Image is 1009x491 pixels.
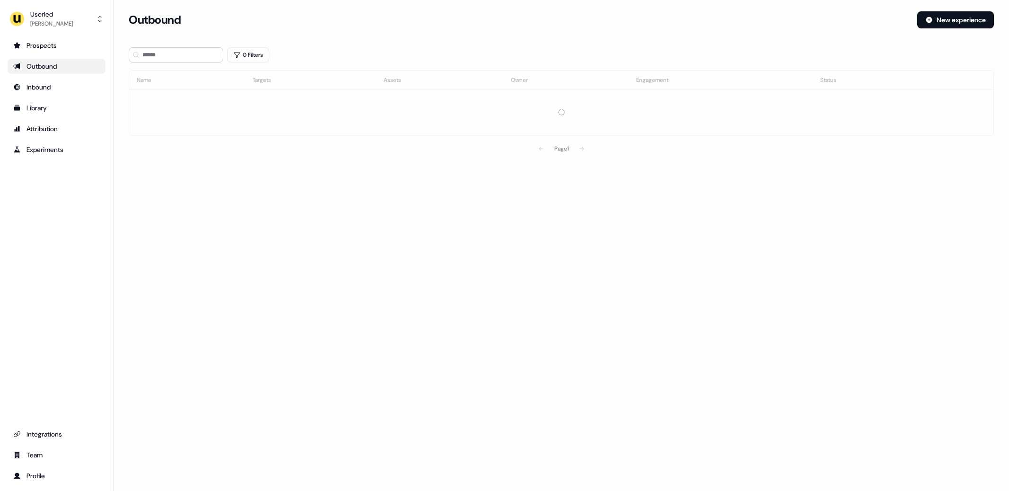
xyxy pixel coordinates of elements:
button: Userled[PERSON_NAME] [8,8,105,30]
div: Userled [30,9,73,19]
a: Go to templates [8,100,105,116]
div: Prospects [13,41,100,50]
div: Library [13,103,100,113]
a: Go to team [8,447,105,463]
div: [PERSON_NAME] [30,19,73,28]
button: 0 Filters [227,47,269,62]
a: Go to attribution [8,121,105,136]
a: Go to Inbound [8,80,105,95]
a: Go to prospects [8,38,105,53]
div: Experiments [13,145,100,154]
div: Inbound [13,82,100,92]
div: Attribution [13,124,100,134]
a: Go to experiments [8,142,105,157]
a: Go to profile [8,468,105,483]
a: Go to outbound experience [8,59,105,74]
div: Team [13,450,100,460]
div: Profile [13,471,100,481]
a: Go to integrations [8,427,105,442]
button: New experience [917,11,994,28]
h3: Outbound [129,13,181,27]
div: Integrations [13,429,100,439]
div: Outbound [13,62,100,71]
